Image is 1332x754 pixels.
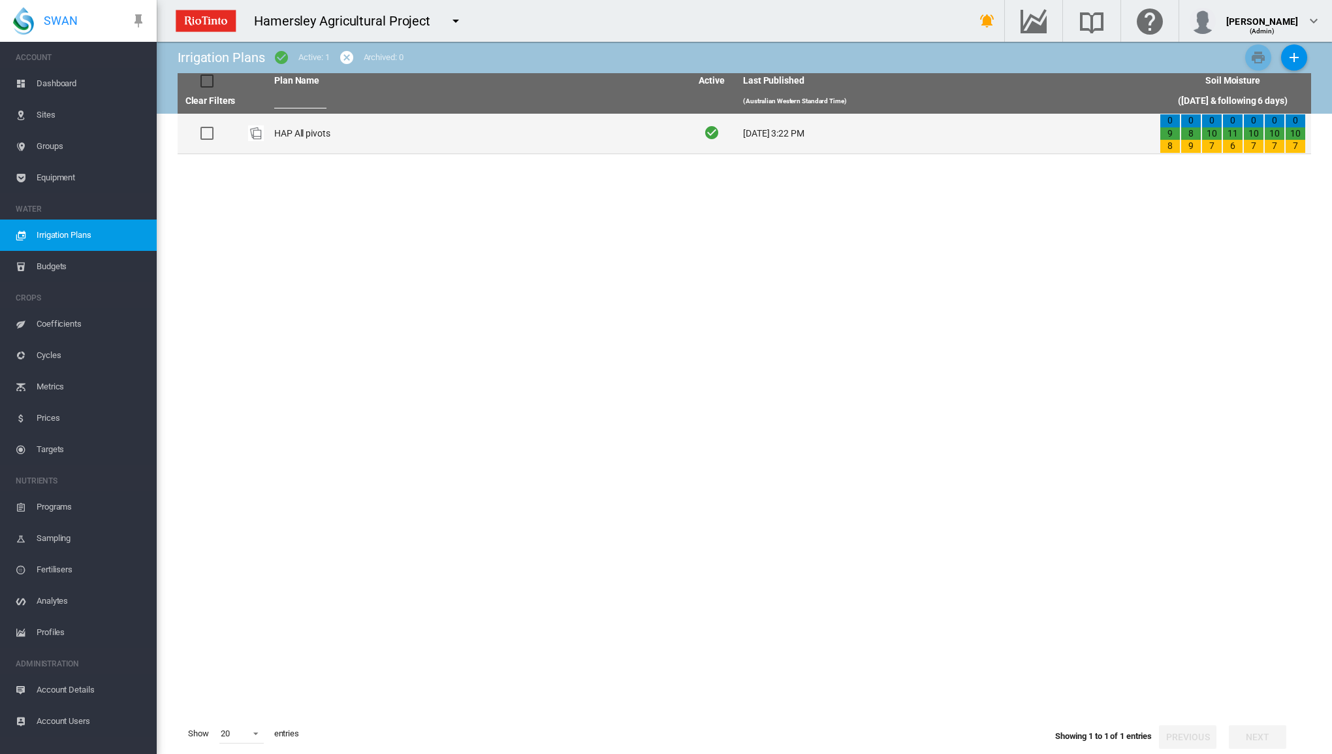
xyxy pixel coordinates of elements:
div: Hamersley Agricultural Project [254,12,442,30]
span: Budgets [37,251,146,282]
a: Clear Filters [185,95,236,106]
span: Equipment [37,162,146,193]
md-icon: icon-menu-down [448,13,464,29]
div: 7 [1286,140,1305,153]
span: Prices [37,402,146,434]
div: 0 [1244,114,1263,127]
div: 0 [1286,114,1305,127]
div: Archived: 0 [364,52,404,63]
img: product-image-placeholder.png [248,125,264,141]
md-icon: icon-plus [1286,50,1302,65]
div: Irrigation Plans [178,48,264,67]
md-icon: Click here for help [1134,13,1165,29]
th: Active [686,73,738,89]
span: WATER [16,199,146,220]
div: 8 [1181,127,1201,140]
span: (Admin) [1250,27,1275,35]
span: Account Details [37,674,146,706]
span: Profiles [37,617,146,648]
md-icon: icon-printer [1250,50,1266,65]
span: ACCOUNT [16,47,146,68]
span: Programs [37,491,146,523]
span: CROPS [16,287,146,308]
div: 0 [1265,114,1284,127]
button: Next [1229,725,1286,749]
span: Irrigation Plans [37,220,146,251]
img: ZPXdBAAAAAElFTkSuQmCC [170,5,241,37]
button: Previous [1159,725,1216,749]
md-icon: icon-pin [131,13,146,29]
div: 6 [1223,140,1243,153]
span: Coefficients [37,308,146,340]
span: Dashboard [37,68,146,99]
th: ([DATE] & following 6 days) [1154,89,1311,114]
span: Cycles [37,340,146,371]
md-icon: icon-chevron-down [1306,13,1322,29]
th: Plan Name [269,73,686,89]
div: 0 [1202,114,1222,127]
span: Metrics [37,371,146,402]
td: 0 9 8 0 8 9 0 10 7 0 11 6 0 10 7 0 10 7 0 10 7 [1154,114,1311,154]
span: NUTRIENTS [16,470,146,491]
button: icon-menu-down [443,8,469,34]
md-icon: icon-bell-ring [979,13,995,29]
div: Plan Id: 17653 [248,125,264,141]
div: 7 [1244,140,1263,153]
div: 0 [1181,114,1201,127]
span: Groups [37,131,146,162]
button: icon-bell-ring [974,8,1000,34]
td: HAP All pivots [269,114,686,154]
div: 11 [1223,127,1243,140]
th: Last Published [738,73,1154,89]
img: SWAN-Landscape-Logo-Colour-drop.png [13,7,34,35]
div: 10 [1286,127,1305,140]
img: profile.jpg [1190,8,1216,34]
div: 7 [1202,140,1222,153]
span: Account Users [37,706,146,737]
md-icon: Go to the Data Hub [1018,13,1049,29]
div: 10 [1244,127,1263,140]
div: Active: 1 [298,52,329,63]
span: entries [269,723,304,745]
span: SWAN [44,12,78,29]
span: ADMINISTRATION [16,653,146,674]
th: (Australian Western Standard Time) [738,89,1154,114]
div: 8 [1160,140,1180,153]
span: Sites [37,99,146,131]
div: 0 [1223,114,1243,127]
td: [DATE] 3:22 PM [738,114,1154,154]
span: Analytes [37,585,146,617]
div: 10 [1265,127,1284,140]
div: 9 [1181,140,1201,153]
button: Print Irrigation Plans [1245,44,1271,71]
div: 20 [221,729,230,738]
span: Fertilisers [37,554,146,585]
div: 7 [1265,140,1284,153]
span: Showing 1 to 1 of 1 entries [1055,731,1152,741]
div: 10 [1202,127,1222,140]
div: 9 [1160,127,1180,140]
md-icon: Search the knowledge base [1076,13,1107,29]
div: [PERSON_NAME] [1226,10,1298,23]
span: Sampling [37,523,146,554]
span: Show [183,723,214,745]
md-icon: icon-checkbox-marked-circle [274,50,289,65]
th: Soil Moisture [1154,73,1311,89]
md-icon: icon-cancel [339,50,355,65]
div: 0 [1160,114,1180,127]
button: Add New Plan [1281,44,1307,71]
span: Targets [37,434,146,465]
